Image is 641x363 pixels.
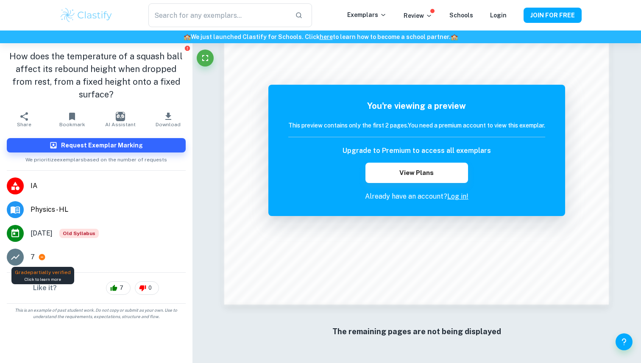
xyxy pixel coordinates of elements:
[61,141,143,150] h6: Request Exemplar Marking
[33,283,57,293] h6: Like it?
[184,33,191,40] span: 🏫
[17,122,31,127] span: Share
[241,326,592,338] h6: The remaining pages are not being displayed
[447,192,468,200] a: Log in!
[105,122,136,127] span: AI Assistant
[48,108,96,131] button: Bookmark
[449,12,473,19] a: Schools
[25,276,61,283] span: Click to learn more
[7,50,186,101] h1: How does the temperature of a squash ball affect its rebound height when dropped from rest, from ...
[135,281,159,295] div: 0
[31,252,35,262] p: 7
[365,163,468,183] button: View Plans
[197,50,214,67] button: Fullscreen
[144,284,156,292] span: 0
[96,108,144,131] button: AI Assistant
[616,333,633,350] button: Help and Feedback
[184,45,191,51] button: Report issue
[347,10,387,19] p: Exemplars
[59,122,85,127] span: Bookmark
[404,11,432,20] p: Review
[59,229,99,238] span: Old Syllabus
[144,108,192,131] button: Download
[7,138,186,152] button: Request Exemplar Marking
[115,284,128,292] span: 7
[156,122,181,127] span: Download
[288,100,545,112] h5: You're viewing a preview
[59,7,113,24] img: Clastify logo
[288,121,545,130] h6: This preview contains only the first 2 pages. You need a premium account to view this exemplar.
[451,33,458,40] span: 🏫
[31,205,186,215] span: Physics - HL
[2,32,639,42] h6: We just launched Clastify for Schools. Click to learn how to become a school partner.
[59,229,99,238] div: Starting from the May 2025 session, the Physics IA requirements have changed. It's OK to refer to...
[31,228,53,238] span: [DATE]
[15,269,71,275] span: Grade partially verified
[343,146,491,156] h6: Upgrade to Premium to access all exemplars
[524,8,582,23] button: JOIN FOR FREE
[320,33,333,40] a: here
[148,3,288,27] input: Search for any exemplars...
[25,152,167,163] span: We prioritize exemplars based on the number of requests
[31,181,186,191] span: IA
[3,307,189,320] span: This is an example of past student work. Do not copy or submit as your own. Use to understand the...
[288,191,545,202] p: Already have an account?
[490,12,507,19] a: Login
[116,112,125,121] img: AI Assistant
[106,281,131,295] div: 7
